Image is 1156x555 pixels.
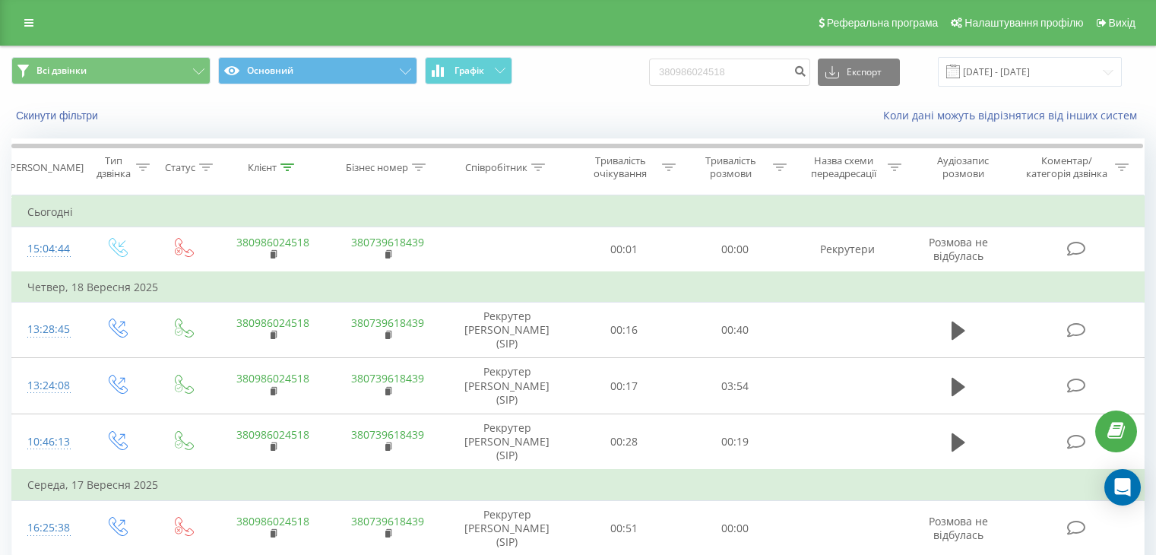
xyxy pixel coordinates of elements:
[679,358,790,414] td: 03:54
[1022,154,1111,180] div: Коментар/категорія дзвінка
[236,514,309,528] a: 380986024518
[27,513,68,543] div: 16:25:38
[445,358,569,414] td: Рекрутер [PERSON_NAME] (SIP)
[425,57,512,84] button: Графік
[11,57,211,84] button: Всі дзвінки
[236,316,309,330] a: 380986024518
[827,17,939,29] span: Реферальна програма
[679,414,790,470] td: 00:19
[569,227,679,272] td: 00:01
[679,227,790,272] td: 00:00
[27,371,68,401] div: 13:24:08
[454,65,484,76] span: Графік
[27,427,68,457] div: 10:46:13
[1104,469,1141,506] div: Open Intercom Messenger
[679,302,790,358] td: 00:40
[790,227,904,272] td: Рекрутери
[445,302,569,358] td: Рекрутер [PERSON_NAME] (SIP)
[445,414,569,470] td: Рекрутер [PERSON_NAME] (SIP)
[236,427,309,442] a: 380986024518
[12,470,1145,500] td: Середа, 17 Вересня 2025
[236,371,309,385] a: 380986024518
[929,235,988,263] span: Розмова не відбулась
[351,235,424,249] a: 380739618439
[693,154,769,180] div: Тривалість розмови
[346,161,408,174] div: Бізнес номер
[12,197,1145,227] td: Сьогодні
[7,161,84,174] div: [PERSON_NAME]
[27,234,68,264] div: 15:04:44
[96,154,131,180] div: Тип дзвінка
[351,316,424,330] a: 380739618439
[12,272,1145,303] td: Четвер, 18 Вересня 2025
[818,59,900,86] button: Експорт
[351,514,424,528] a: 380739618439
[27,315,68,344] div: 13:28:45
[218,57,417,84] button: Основний
[248,161,277,174] div: Клієнт
[919,154,1008,180] div: Аудіозапис розмови
[569,414,679,470] td: 00:28
[36,65,87,77] span: Всі дзвінки
[583,154,659,180] div: Тривалість очікування
[964,17,1083,29] span: Налаштування профілю
[11,109,106,122] button: Скинути фільтри
[351,427,424,442] a: 380739618439
[351,371,424,385] a: 380739618439
[569,358,679,414] td: 00:17
[569,302,679,358] td: 00:16
[804,154,884,180] div: Назва схеми переадресації
[165,161,195,174] div: Статус
[1109,17,1135,29] span: Вихід
[649,59,810,86] input: Пошук за номером
[929,514,988,542] span: Розмова не відбулась
[236,235,309,249] a: 380986024518
[883,108,1145,122] a: Коли дані можуть відрізнятися вiд інших систем
[465,161,527,174] div: Співробітник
